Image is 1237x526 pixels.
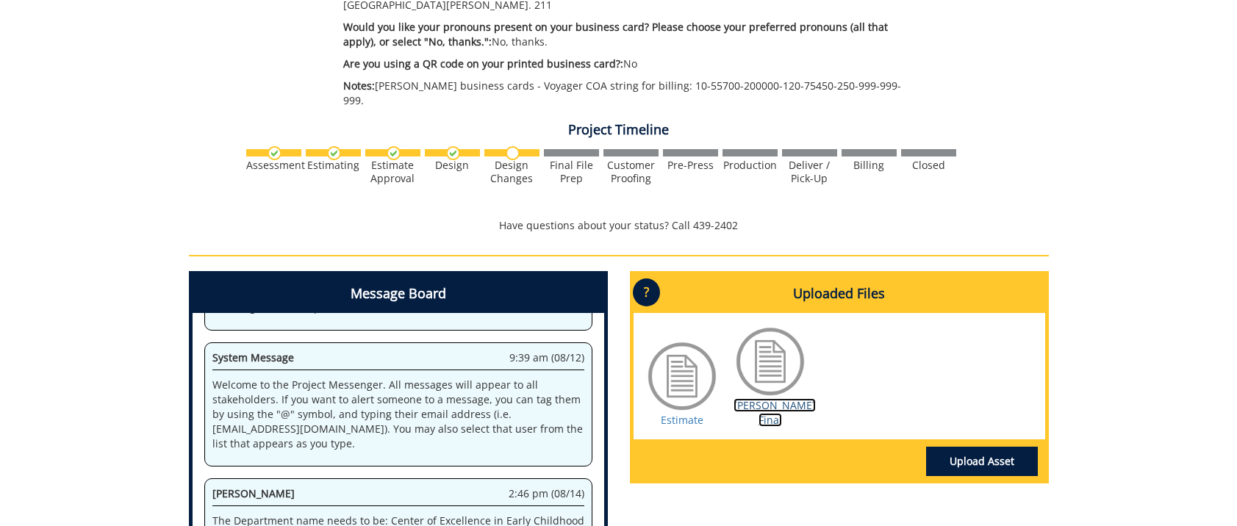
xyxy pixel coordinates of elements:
h4: Project Timeline [189,123,1049,137]
div: Deliver / Pick-Up [782,159,837,185]
div: Design [425,159,480,172]
p: Welcome to the Project Messenger. All messages will appear to all stakeholders. If you want to al... [212,378,584,451]
a: Upload Asset [926,447,1038,476]
div: Production [723,159,778,172]
div: Design Changes [484,159,539,185]
div: Pre-Press [663,159,718,172]
div: Final File Prep [544,159,599,185]
h4: Message Board [193,275,604,313]
img: checkmark [327,146,341,160]
span: [PERSON_NAME] [212,486,295,500]
span: Notes: [343,79,375,93]
p: No [343,57,919,71]
span: Would you like your pronouns present on your business card? Please choose your preferred pronouns... [343,20,888,48]
p: ? [633,278,660,306]
p: No, thanks. [343,20,919,49]
h4: Uploaded Files [634,275,1045,313]
span: System Message [212,350,294,364]
div: Billing [842,159,897,172]
img: checkmark [268,146,282,160]
img: no [506,146,520,160]
div: Customer Proofing [603,159,659,185]
span: Are you using a QR code on your printed business card?: [343,57,623,71]
div: Estimating [306,159,361,172]
div: Estimate Approval [365,159,420,185]
span: 9:39 am (08/12) [509,350,584,365]
div: Closed [901,159,956,172]
p: Have questions about your status? Call 439-2402 [189,218,1049,233]
a: [PERSON_NAME] Final [734,398,816,427]
a: Estimate [661,413,703,427]
p: [PERSON_NAME] business cards - Voyager COA string for billing: 10-55700-200000-120-75450-250-999-... [343,79,919,108]
span: 2:46 pm (08/14) [509,486,584,501]
img: checkmark [446,146,460,160]
img: checkmark [387,146,401,160]
div: Assessment [246,159,301,172]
